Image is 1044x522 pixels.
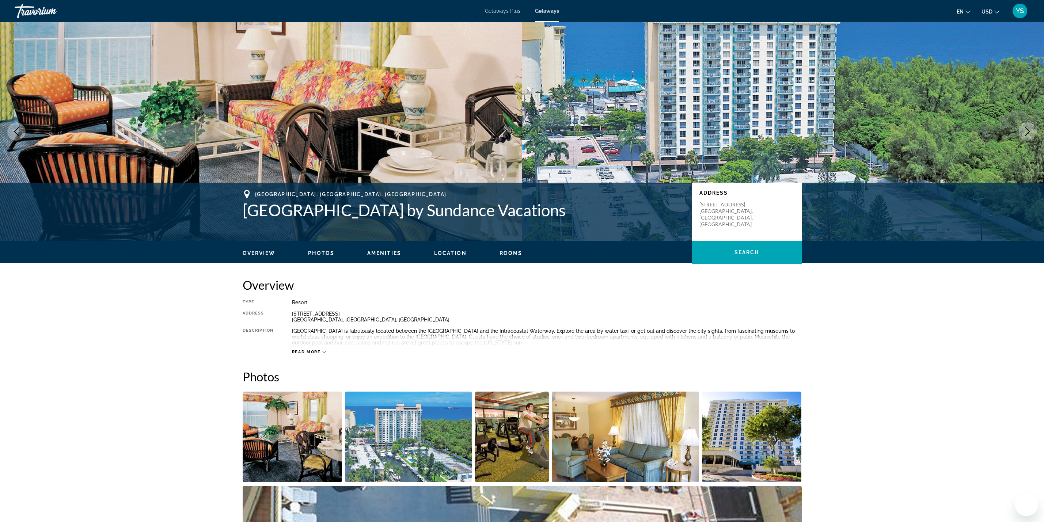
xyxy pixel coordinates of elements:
span: Location [434,250,467,256]
div: Resort [292,300,802,305]
button: Change language [957,6,971,17]
span: Amenities [367,250,401,256]
button: Photos [308,250,334,256]
button: Amenities [367,250,401,256]
button: Open full-screen image slider [243,391,342,483]
button: Location [434,250,467,256]
div: Address [243,311,274,323]
button: Read more [292,349,327,355]
span: Search [734,249,759,255]
button: Search [692,241,802,264]
button: Rooms [500,250,523,256]
button: Change currency [982,6,999,17]
button: Open full-screen image slider [702,391,802,483]
span: Overview [243,250,276,256]
span: Read more [292,350,321,354]
div: Description [243,328,274,346]
button: Open full-screen image slider [552,391,699,483]
iframe: Button to launch messaging window [1015,493,1038,516]
a: Travorium [15,1,88,20]
a: Getaways Plus [485,8,520,14]
button: Overview [243,250,276,256]
h1: [GEOGRAPHIC_DATA] by Sundance Vacations [243,201,685,220]
button: Next image [1018,122,1037,141]
button: User Menu [1010,3,1029,19]
h2: Photos [243,369,802,384]
span: Rooms [500,250,523,256]
button: Open full-screen image slider [345,391,472,483]
p: Address [699,190,794,196]
div: [STREET_ADDRESS] [GEOGRAPHIC_DATA], [GEOGRAPHIC_DATA], [GEOGRAPHIC_DATA] [292,311,802,323]
button: Previous image [7,122,26,141]
span: YS [1016,7,1024,15]
button: Open full-screen image slider [475,391,549,483]
span: Photos [308,250,334,256]
span: [GEOGRAPHIC_DATA], [GEOGRAPHIC_DATA], [GEOGRAPHIC_DATA] [255,191,447,197]
div: [GEOGRAPHIC_DATA] is fabulously located between the [GEOGRAPHIC_DATA] and the Intracoastal Waterw... [292,328,802,346]
span: en [957,9,964,15]
div: Type [243,300,274,305]
h2: Overview [243,278,802,292]
p: [STREET_ADDRESS] [GEOGRAPHIC_DATA], [GEOGRAPHIC_DATA], [GEOGRAPHIC_DATA] [699,201,758,228]
span: USD [982,9,992,15]
a: Getaways [535,8,559,14]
